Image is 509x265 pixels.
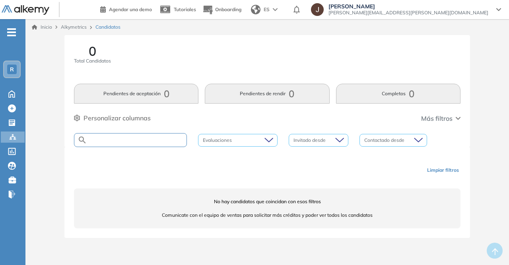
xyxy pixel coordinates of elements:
[78,135,87,145] img: SEARCH_ALT
[61,24,87,30] span: Alkymetrics
[89,45,96,57] span: 0
[95,24,120,31] span: Candidatos
[421,114,453,123] span: Más filtros
[251,5,260,14] img: world
[424,163,462,177] button: Limpiar filtros
[74,113,151,123] button: Personalizar columnas
[273,8,278,11] img: arrow
[202,1,241,18] button: Onboarding
[328,3,488,10] span: [PERSON_NAME]
[7,31,16,33] i: -
[74,57,111,65] span: Total Candidatos
[74,84,198,104] button: Pendientes de aceptación0
[215,6,241,12] span: Onboarding
[421,114,460,123] button: Más filtros
[32,24,52,31] a: Inicio
[336,84,460,104] button: Completos0
[264,6,270,13] span: ES
[74,198,460,205] span: No hay candidatos que coincidan con esos filtros
[205,84,329,104] button: Pendientes de rendir0
[328,10,488,16] span: [PERSON_NAME][EMAIL_ADDRESS][PERSON_NAME][DOMAIN_NAME]
[109,6,152,12] span: Agendar una demo
[84,113,151,123] span: Personalizar columnas
[100,4,152,14] a: Agendar una demo
[174,6,196,12] span: Tutoriales
[2,5,49,15] img: Logo
[10,66,14,73] span: R
[74,212,460,219] span: Comunicate con el equipo de ventas para solicitar más créditos y poder ver todos los candidatos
